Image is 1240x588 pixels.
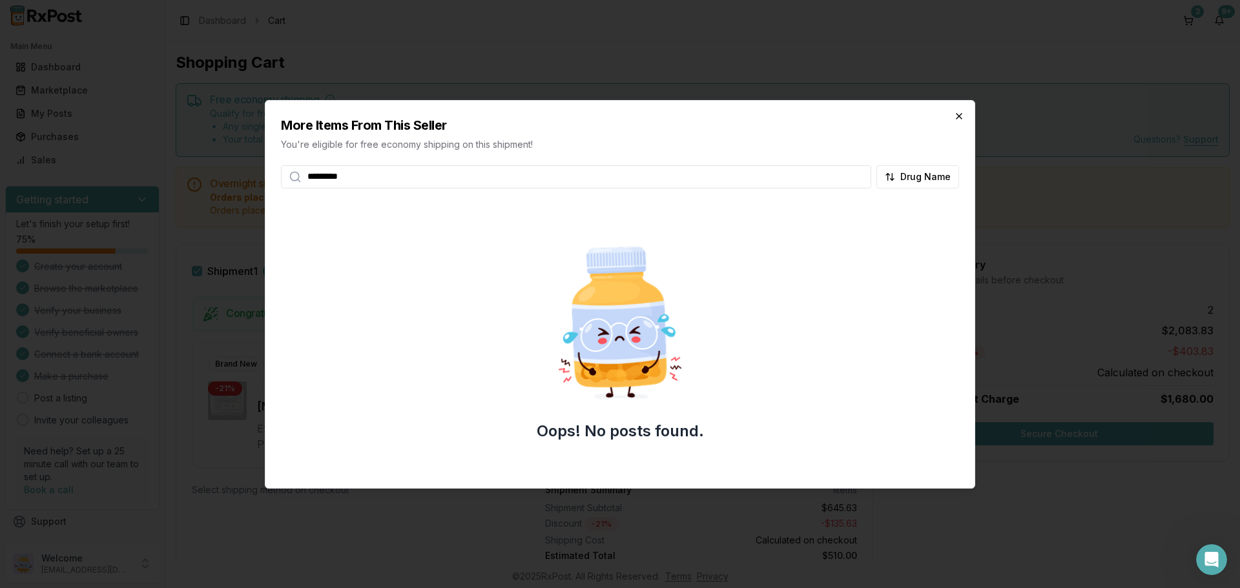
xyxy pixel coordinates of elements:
[900,170,951,183] span: Drug Name
[876,165,959,188] button: Drug Name
[281,116,959,134] h2: More Items From This Seller
[537,421,704,441] h2: Oops! No posts found.
[281,138,959,151] p: You're eligible for free economy shipping on this shipment!
[537,240,703,405] img: Sad Pill Bottle
[1196,544,1227,575] iframe: Intercom live chat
